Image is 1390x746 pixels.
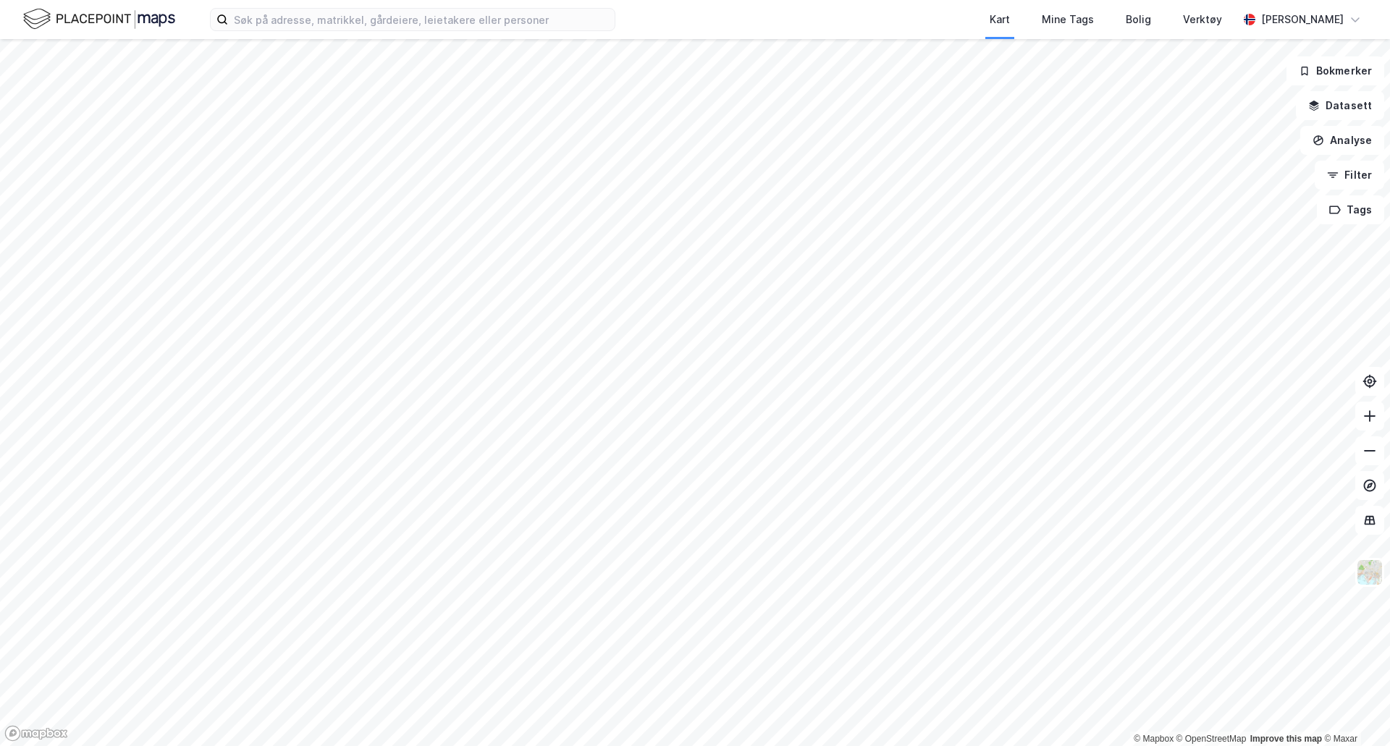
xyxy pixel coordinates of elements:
[1250,734,1322,744] a: Improve this map
[23,7,175,32] img: logo.f888ab2527a4732fd821a326f86c7f29.svg
[4,725,68,742] a: Mapbox homepage
[1261,11,1344,28] div: [PERSON_NAME]
[1356,559,1383,586] img: Z
[1286,56,1384,85] button: Bokmerker
[1317,195,1384,224] button: Tags
[1300,126,1384,155] button: Analyse
[228,9,615,30] input: Søk på adresse, matrikkel, gårdeiere, leietakere eller personer
[1183,11,1222,28] div: Verktøy
[1296,91,1384,120] button: Datasett
[1318,677,1390,746] div: Kontrollprogram for chat
[1176,734,1247,744] a: OpenStreetMap
[1126,11,1151,28] div: Bolig
[990,11,1010,28] div: Kart
[1134,734,1174,744] a: Mapbox
[1318,677,1390,746] iframe: Chat Widget
[1315,161,1384,190] button: Filter
[1042,11,1094,28] div: Mine Tags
